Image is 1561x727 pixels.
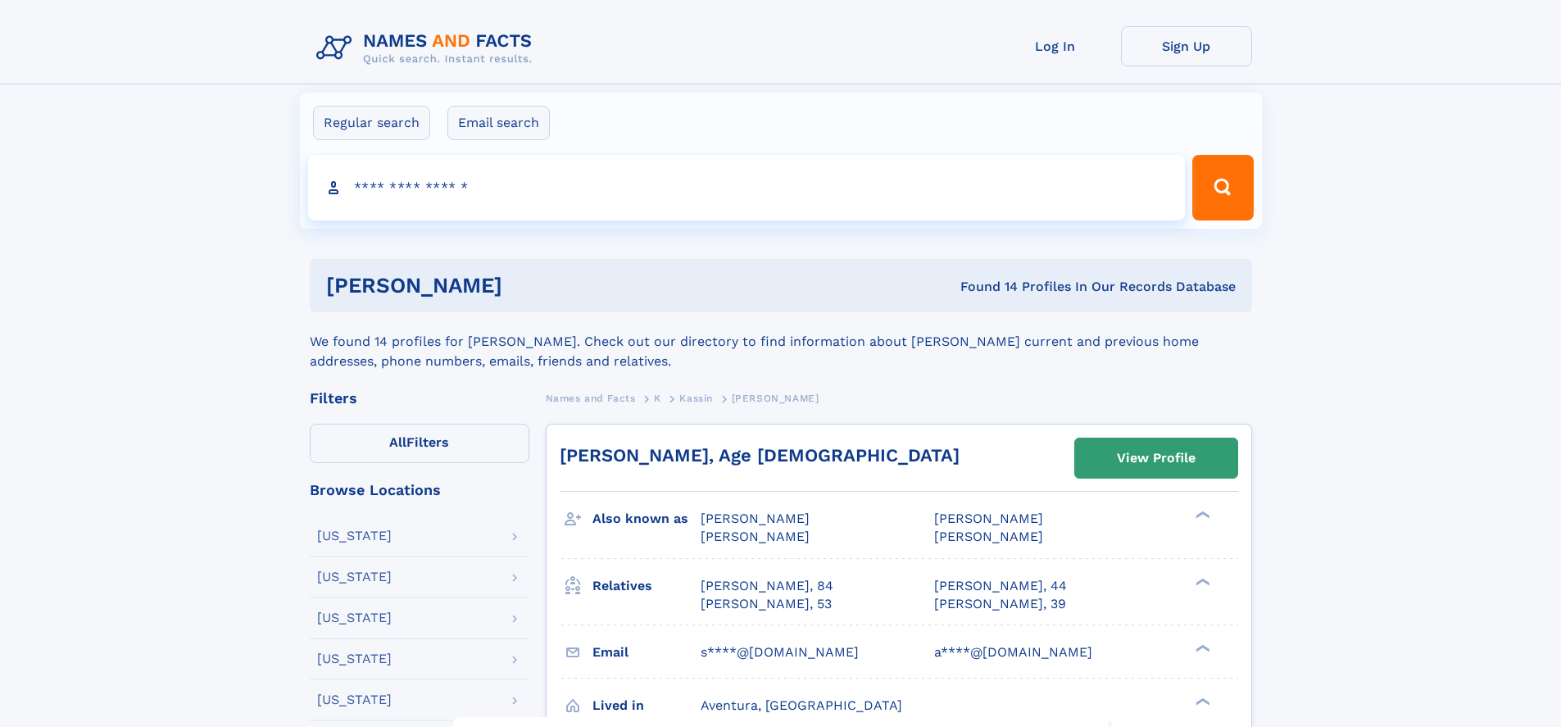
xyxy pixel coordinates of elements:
[310,312,1252,371] div: We found 14 profiles for [PERSON_NAME]. Check out our directory to find information about [PERSON...
[731,278,1236,296] div: Found 14 Profiles In Our Records Database
[317,529,392,543] div: [US_STATE]
[592,572,701,600] h3: Relatives
[560,445,960,466] a: [PERSON_NAME], Age [DEMOGRAPHIC_DATA]
[654,393,661,404] span: K
[310,391,529,406] div: Filters
[546,388,636,408] a: Names and Facts
[310,26,546,70] img: Logo Names and Facts
[701,529,810,544] span: [PERSON_NAME]
[310,424,529,463] label: Filters
[1191,643,1211,653] div: ❯
[317,611,392,625] div: [US_STATE]
[934,595,1066,613] a: [PERSON_NAME], 39
[934,529,1043,544] span: [PERSON_NAME]
[934,577,1067,595] a: [PERSON_NAME], 44
[701,511,810,526] span: [PERSON_NAME]
[732,393,819,404] span: [PERSON_NAME]
[701,697,902,713] span: Aventura, [GEOGRAPHIC_DATA]
[1121,26,1252,66] a: Sign Up
[1191,576,1211,587] div: ❯
[389,434,406,450] span: All
[1192,155,1253,220] button: Search Button
[326,275,732,296] h1: [PERSON_NAME]
[592,505,701,533] h3: Also known as
[592,638,701,666] h3: Email
[1191,510,1211,520] div: ❯
[313,106,430,140] label: Regular search
[701,595,832,613] a: [PERSON_NAME], 53
[701,577,833,595] a: [PERSON_NAME], 84
[1075,438,1237,478] a: View Profile
[310,483,529,498] div: Browse Locations
[934,511,1043,526] span: [PERSON_NAME]
[1117,439,1196,477] div: View Profile
[447,106,550,140] label: Email search
[679,388,713,408] a: Kassin
[317,570,392,584] div: [US_STATE]
[1191,696,1211,707] div: ❯
[990,26,1121,66] a: Log In
[308,155,1186,220] input: search input
[317,652,392,666] div: [US_STATE]
[592,692,701,720] h3: Lived in
[679,393,713,404] span: Kassin
[317,693,392,707] div: [US_STATE]
[654,388,661,408] a: K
